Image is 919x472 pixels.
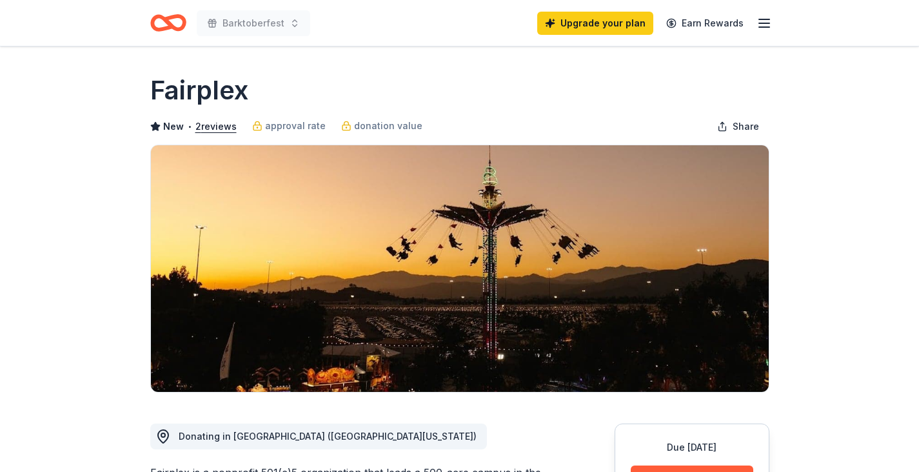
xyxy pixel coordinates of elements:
[195,119,237,134] button: 2reviews
[163,119,184,134] span: New
[179,431,477,442] span: Donating in [GEOGRAPHIC_DATA] ([GEOGRAPHIC_DATA][US_STATE])
[150,8,186,38] a: Home
[222,15,284,31] span: Barktoberfest
[187,121,192,132] span: •
[150,72,248,108] h1: Fairplex
[631,440,753,455] div: Due [DATE]
[252,118,326,134] a: approval rate
[151,145,769,392] img: Image for Fairplex
[265,118,326,134] span: approval rate
[658,12,751,35] a: Earn Rewards
[354,118,422,134] span: donation value
[707,114,769,139] button: Share
[733,119,759,134] span: Share
[537,12,653,35] a: Upgrade your plan
[197,10,310,36] button: Barktoberfest
[341,118,422,134] a: donation value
